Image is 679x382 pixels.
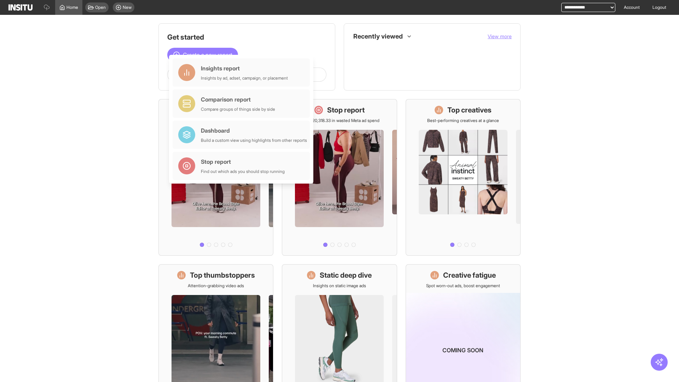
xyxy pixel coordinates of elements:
[488,33,512,40] button: View more
[158,99,273,256] a: What's live nowSee all active ads instantly
[66,5,78,10] span: Home
[201,126,307,135] div: Dashboard
[300,118,379,123] p: Save £20,318.33 in wasted Meta ad spend
[406,99,521,256] a: Top creativesBest-performing creatives at a glance
[201,75,288,81] div: Insights by ad, adset, campaign, or placement
[201,157,285,166] div: Stop report
[488,33,512,39] span: View more
[201,169,285,174] div: Find out which ads you should stop running
[167,48,238,62] button: Create a new report
[327,105,365,115] h1: Stop report
[190,270,255,280] h1: Top thumbstoppers
[313,283,366,289] p: Insights on static image ads
[167,32,326,42] h1: Get started
[188,283,244,289] p: Attention-grabbing video ads
[447,105,492,115] h1: Top creatives
[123,5,132,10] span: New
[8,4,33,11] img: Logo
[201,106,275,112] div: Compare groups of things side by side
[201,64,288,73] div: Insights report
[427,118,499,123] p: Best-performing creatives at a glance
[282,99,397,256] a: Stop reportSave £20,318.33 in wasted Meta ad spend
[183,51,232,59] span: Create a new report
[95,5,106,10] span: Open
[320,270,372,280] h1: Static deep dive
[201,95,275,104] div: Comparison report
[201,138,307,143] div: Build a custom view using highlights from other reports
